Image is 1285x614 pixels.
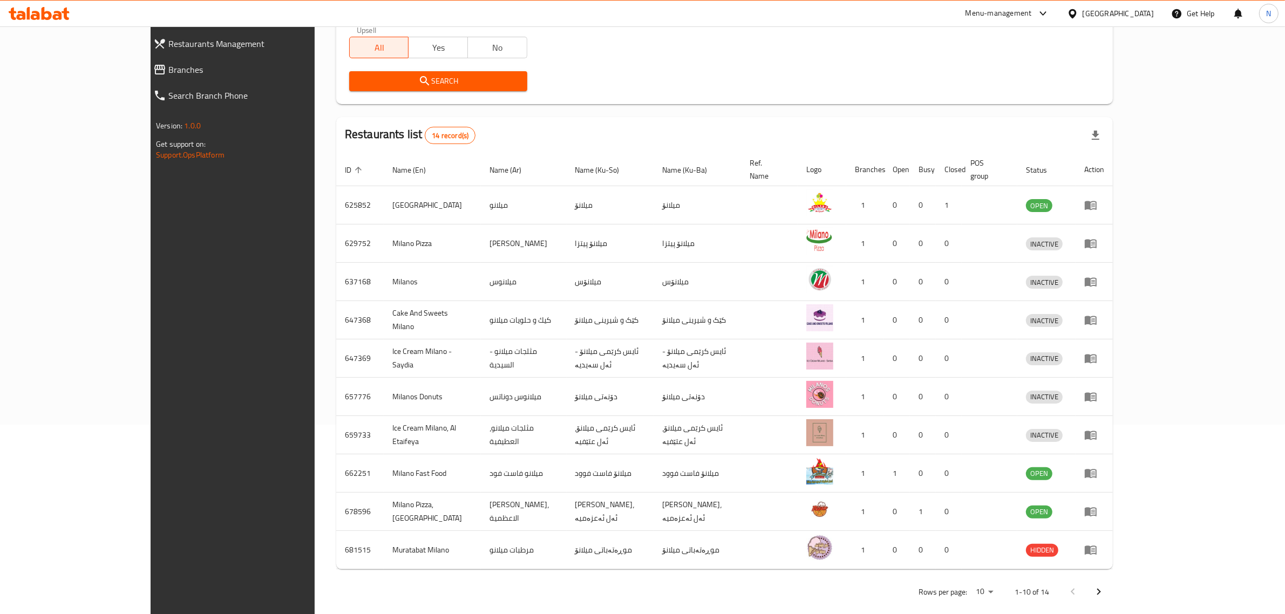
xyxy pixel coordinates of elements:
[806,228,833,255] img: Milano Pizza
[654,493,741,531] td: [PERSON_NAME]، ئەل ئەعزەمیە
[884,263,910,301] td: 0
[806,266,833,293] img: Milanos
[936,416,962,454] td: 0
[936,301,962,339] td: 0
[425,131,475,141] span: 14 record(s)
[481,416,566,454] td: مثلجات ميلانو، العطيفية
[1084,467,1104,480] div: Menu
[1084,390,1104,403] div: Menu
[654,301,741,339] td: کێک و شیرینی میلانۆ
[884,224,910,263] td: 0
[156,148,225,162] a: Support.OpsPlatform
[936,186,962,224] td: 1
[1084,428,1104,441] div: Menu
[846,339,884,378] td: 1
[168,63,357,76] span: Branches
[1083,8,1154,19] div: [GEOGRAPHIC_DATA]
[936,263,962,301] td: 0
[1026,163,1061,176] span: Status
[156,119,182,133] span: Version:
[408,37,468,58] button: Yes
[481,263,566,301] td: ميلانوس
[481,224,566,263] td: [PERSON_NAME]
[1026,238,1063,250] span: INACTIVE
[806,458,833,485] img: Milano Fast Food
[575,163,634,176] span: Name (Ku-So)
[846,416,884,454] td: 1
[654,339,741,378] td: ئایس کرێمی میلانۆ - ئەل سەیدیە
[481,454,566,493] td: ميلانو فاست فود
[936,531,962,569] td: 0
[936,378,962,416] td: 0
[1026,352,1063,365] span: INACTIVE
[1026,429,1063,442] div: INACTIVE
[910,493,936,531] td: 1
[884,531,910,569] td: 0
[567,378,654,416] td: دۆنەتی میلانۆ
[884,493,910,531] td: 0
[910,454,936,493] td: 0
[1084,275,1104,288] div: Menu
[184,119,201,133] span: 1.0.0
[1084,313,1104,326] div: Menu
[1084,237,1104,250] div: Menu
[489,163,535,176] span: Name (Ar)
[936,454,962,493] td: 0
[910,531,936,569] td: 0
[846,153,884,186] th: Branches
[846,493,884,531] td: 1
[1026,467,1052,480] span: OPEN
[1026,237,1063,250] div: INACTIVE
[846,301,884,339] td: 1
[384,493,481,531] td: Milano Pizza, [GEOGRAPHIC_DATA]
[1026,429,1063,441] span: INACTIVE
[654,416,741,454] td: ئایس کرێمی میلانۆ، ئەل عتێفیە
[354,40,405,56] span: All
[1026,506,1052,518] span: OPEN
[567,339,654,378] td: ئایس کرێمی میلانۆ - ئەل سەیدیە
[358,74,519,88] span: Search
[884,186,910,224] td: 0
[910,224,936,263] td: 0
[1026,199,1052,212] div: OPEN
[750,156,785,182] span: Ref. Name
[384,416,481,454] td: Ice Cream Milano, Al Etaifeya
[145,31,365,57] a: Restaurants Management
[567,224,654,263] td: میلانۆ پیتزا
[846,186,884,224] td: 1
[846,454,884,493] td: 1
[567,493,654,531] td: [PERSON_NAME]، ئەل ئەعزەمیە
[384,531,481,569] td: Muratabat Milano
[1026,391,1063,404] div: INACTIVE
[1086,579,1112,605] button: Next page
[884,454,910,493] td: 1
[936,224,962,263] td: 0
[662,163,721,176] span: Name (Ku-Ba)
[1026,276,1063,289] span: INACTIVE
[806,419,833,446] img: Ice Cream Milano, Al Etaifeya
[567,301,654,339] td: کێک و شیرینی میلانۆ
[798,153,846,186] th: Logo
[481,186,566,224] td: ميلانو
[654,378,741,416] td: دۆنەتی میلانۆ
[472,40,523,56] span: No
[168,37,357,50] span: Restaurants Management
[1026,200,1052,212] span: OPEN
[567,263,654,301] td: میلانۆس
[919,585,967,599] p: Rows per page:
[884,339,910,378] td: 0
[910,339,936,378] td: 0
[846,263,884,301] td: 1
[971,584,997,600] div: Rows per page:
[654,454,741,493] td: میلانۆ فاست فوود
[145,83,365,108] a: Search Branch Phone
[156,137,206,151] span: Get support on:
[806,343,833,370] img: Ice Cream Milano - Saydia
[567,416,654,454] td: ئایس کرێمی میلانۆ، ئەل عتێفیە
[384,378,481,416] td: Milanos Donuts
[1026,544,1058,556] span: HIDDEN
[467,37,527,58] button: No
[970,156,1004,182] span: POS group
[910,301,936,339] td: 0
[481,378,566,416] td: ميلانوس دوناتس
